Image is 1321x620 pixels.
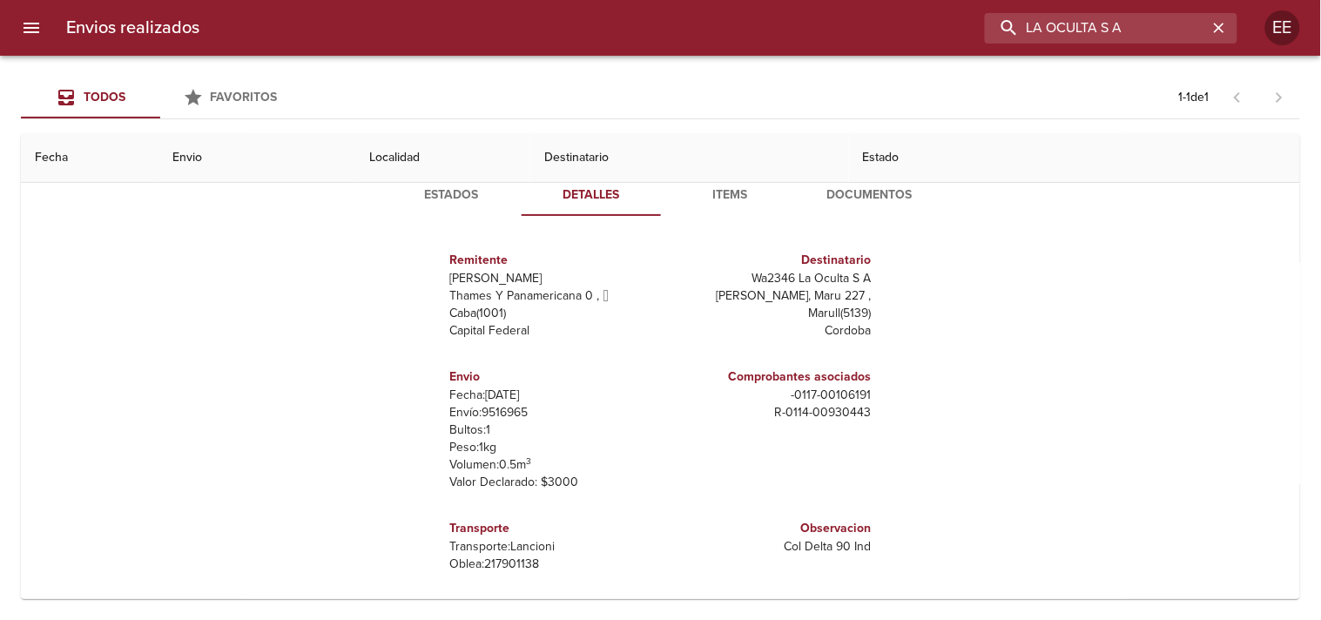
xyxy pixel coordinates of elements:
[668,404,872,421] p: R - 0114 - 00930443
[21,41,1300,600] table: Tabla de envíos del cliente
[355,133,530,183] th: Localidad
[668,322,872,340] p: Cordoba
[668,538,872,556] p: Col Delta 90 Ind
[530,133,849,183] th: Destinatario
[450,474,654,491] p: Valor Declarado: $ 3000
[532,185,650,206] span: Detalles
[450,305,654,322] p: Caba ( 1001 )
[450,270,654,287] p: [PERSON_NAME]
[382,174,940,216] div: Tabs detalle de guia
[1217,88,1258,105] span: Pagina anterior
[450,404,654,421] p: Envío: 9516965
[450,421,654,439] p: Bultos: 1
[811,185,929,206] span: Documentos
[450,556,654,573] p: Oblea: 217901138
[159,133,355,183] th: Envio
[393,185,511,206] span: Estados
[985,13,1208,44] input: buscar
[450,251,654,270] h6: Remitente
[668,251,872,270] h6: Destinatario
[21,133,159,183] th: Fecha
[668,519,872,538] h6: Observacion
[849,133,1300,183] th: Estado
[450,367,654,387] h6: Envio
[668,270,872,287] p: Wa2346 La Oculta S A
[668,367,872,387] h6: Comprobantes asociados
[450,519,654,538] h6: Transporte
[1258,77,1300,118] span: Pagina siguiente
[668,305,872,322] p: Marull ( 5139 )
[450,439,654,456] p: Peso: 1 kg
[10,7,52,49] button: menu
[84,90,125,104] span: Todos
[450,287,654,305] p: Thames Y Panamericana 0 ,  
[211,90,278,104] span: Favoritos
[450,387,654,404] p: Fecha: [DATE]
[66,14,199,42] h6: Envios realizados
[671,185,790,206] span: Items
[21,77,300,118] div: Tabs Envios
[450,322,654,340] p: Capital Federal
[1179,89,1210,106] p: 1 - 1 de 1
[668,287,872,305] p: [PERSON_NAME], Maru 227 ,
[450,456,654,474] p: Volumen: 0.5 m
[527,455,532,467] sup: 3
[450,538,654,556] p: Transporte: Lancioni
[668,387,872,404] p: - 0117 - 00106191
[1265,10,1300,45] div: EE
[1265,10,1300,45] div: Abrir información de usuario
